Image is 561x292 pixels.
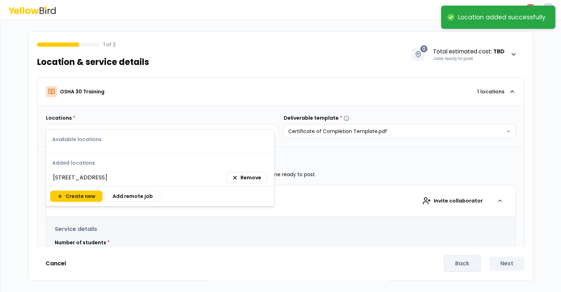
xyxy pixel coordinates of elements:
[53,173,107,182] span: [STREET_ADDRESS]
[458,13,546,21] div: Location added successfully
[50,191,102,202] button: Create new
[226,172,267,183] button: Remove
[47,154,273,169] div: Added locations
[241,174,261,181] span: Remove
[47,131,273,146] div: Available locations
[105,191,160,202] button: Add remote job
